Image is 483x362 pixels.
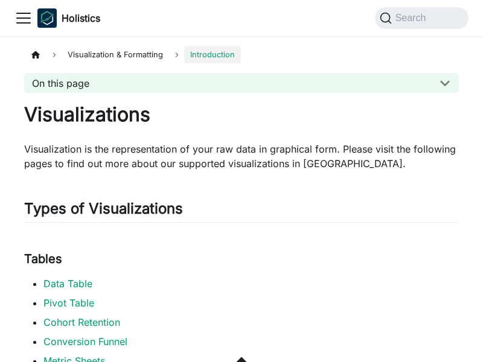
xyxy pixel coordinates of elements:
[24,73,459,93] button: On this page
[24,46,459,63] nav: Breadcrumbs
[24,103,459,127] h1: Visualizations
[24,200,459,223] h2: Types of Visualizations
[24,46,47,63] a: Home page
[43,316,120,328] a: Cohort Retention
[37,8,100,28] a: HolisticsHolisticsHolistics
[184,46,241,63] span: Introduction
[14,9,33,27] button: Toggle navigation bar
[62,11,100,25] b: Holistics
[24,252,459,267] h3: Tables
[43,297,94,309] a: Pivot Table
[37,8,57,28] img: Holistics
[24,142,459,171] p: Visualization is the representation of your raw data in graphical form. Please visit the followin...
[43,278,92,290] a: Data Table
[62,46,169,63] span: Visualization & Formatting
[375,7,469,29] button: Search (Command+K)
[392,13,433,24] span: Search
[43,335,127,348] a: Conversion Funnel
